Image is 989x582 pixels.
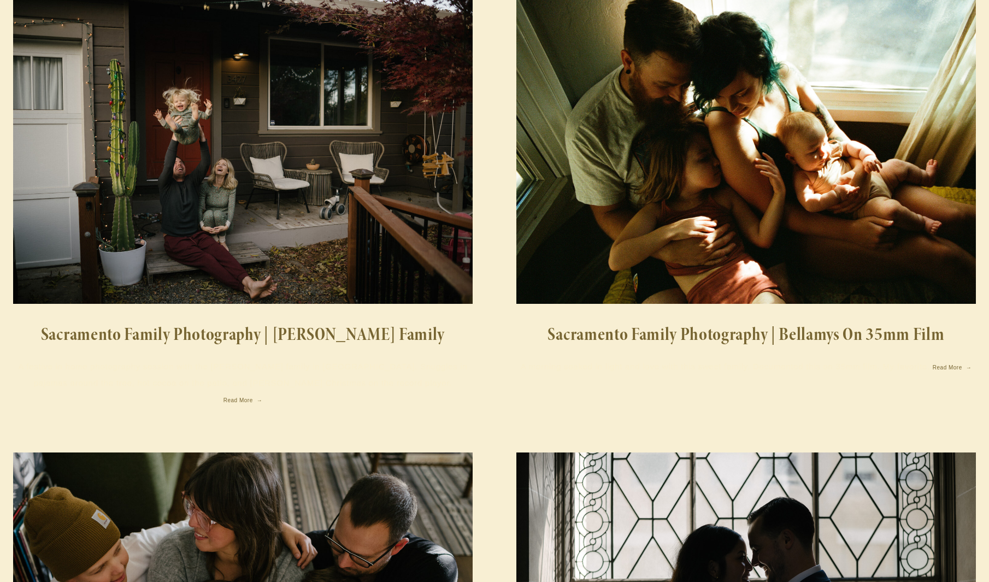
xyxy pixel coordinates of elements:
a: Sacramento Family Photography | Bellamys on 35mm Film [516,321,976,348]
p: A festive in home photography session with the [PERSON_NAME] family in [GEOGRAPHIC_DATA]. Snuggle... [18,362,467,387]
a: Read More [223,397,262,403]
a: Read More [933,365,972,371]
a: Sacramento Family Photography | [PERSON_NAME] Family [13,321,473,348]
p: A morning soaked in light and love with this sweet family. Documented this on 35mm film. My favor... [521,362,930,371]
